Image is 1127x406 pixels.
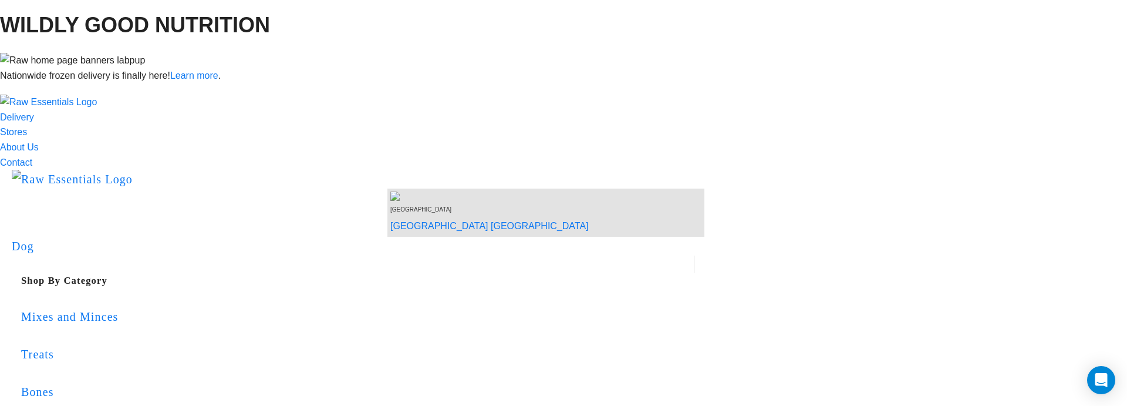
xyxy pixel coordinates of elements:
a: Mixes and Minces [21,291,695,342]
a: [GEOGRAPHIC_DATA] [491,221,589,231]
div: Open Intercom Messenger [1087,366,1115,394]
h5: Shop By Category [21,273,695,289]
div: Mixes and Minces [21,307,695,326]
img: van-moving.png [390,192,402,201]
a: Learn more [170,71,218,80]
div: Treats [21,345,695,364]
div: Bones [21,382,695,401]
span: [GEOGRAPHIC_DATA] [390,206,451,213]
a: Treats [21,329,695,380]
a: Dog [12,240,34,253]
img: Raw Essentials Logo [12,170,133,189]
a: [GEOGRAPHIC_DATA] [390,221,488,231]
